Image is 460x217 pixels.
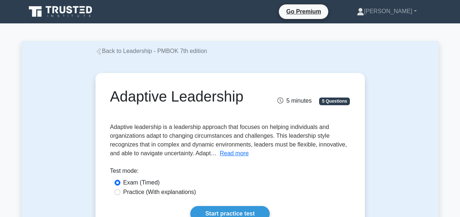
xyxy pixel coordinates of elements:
[123,188,196,197] label: Practice (With explanations)
[319,98,350,105] span: 5 Questions
[96,48,207,54] a: Back to Leadership - PMBOK 7th edition
[110,167,350,178] div: Test mode:
[110,88,267,105] h1: Adaptive Leadership
[110,124,347,156] span: Adaptive leadership is a leadership approach that focuses on helping individuals and organization...
[123,178,160,187] label: Exam (Timed)
[220,149,248,158] button: Read more
[277,98,311,104] span: 5 minutes
[282,7,325,16] a: Go Premium
[339,4,434,19] a: [PERSON_NAME]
